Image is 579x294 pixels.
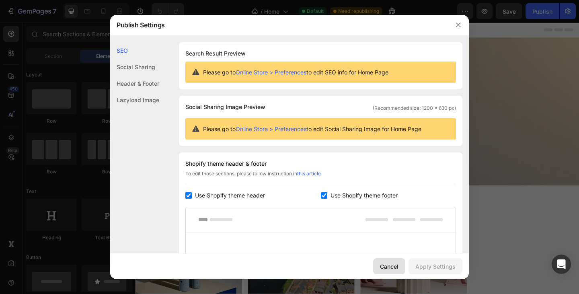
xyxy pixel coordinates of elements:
[185,102,265,112] span: Social Sharing Image Preview
[7,102,475,113] p: TikTok & beyond
[110,42,159,59] div: SEO
[297,171,321,177] a: this article
[110,92,159,108] div: Lazyload Image
[331,191,398,200] span: Use Shopify theme footer
[203,68,388,76] span: Please go to to edit SEO info for Home Page
[380,262,398,271] div: Cancel
[6,55,476,84] h2: Trend Hive
[373,258,405,274] button: Cancel
[110,14,448,35] div: Publish Settings
[236,69,306,76] a: Online Store > Preferences
[203,125,421,133] span: Please go to to edit Social Sharing Image for Home Page
[206,120,277,139] a: Shop Trending
[110,59,159,75] div: Social Sharing
[185,49,456,58] h1: Search Result Preview
[216,125,267,134] p: Shop Trending
[7,91,475,102] p: Hand-picked viral products blowing up on
[110,75,159,92] div: Header & Footer
[236,125,306,132] a: Online Store > Preferences
[185,159,456,169] div: Shopify theme header & footer
[185,170,456,184] div: To edit those sections, please follow instruction in
[195,191,265,200] span: Use Shopify theme header
[409,258,462,274] button: Apply Settings
[552,255,571,274] div: Open Intercom Messenger
[373,105,456,112] span: (Recommended size: 1200 x 630 px)
[415,262,456,271] div: Apply Settings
